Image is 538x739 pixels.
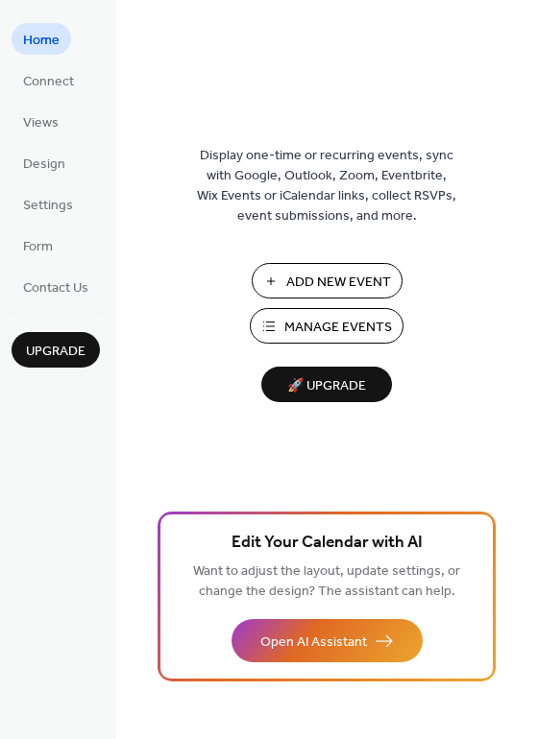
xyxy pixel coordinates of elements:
[23,113,59,133] span: Views
[23,278,88,298] span: Contact Us
[250,308,403,344] button: Manage Events
[12,106,70,137] a: Views
[23,237,53,257] span: Form
[273,373,380,399] span: 🚀 Upgrade
[286,273,391,293] span: Add New Event
[232,619,423,662] button: Open AI Assistant
[12,147,77,179] a: Design
[12,332,100,368] button: Upgrade
[26,342,86,362] span: Upgrade
[252,263,403,298] button: Add New Event
[23,155,65,175] span: Design
[12,271,100,302] a: Contact Us
[12,188,85,220] a: Settings
[261,367,392,402] button: 🚀 Upgrade
[197,146,456,226] span: Display one-time or recurring events, sync with Google, Outlook, Zoom, Eventbrite, Wix Events or ...
[12,229,64,261] a: Form
[12,64,86,96] a: Connect
[193,559,460,605] span: Want to adjust the layout, update settings, or change the design? The assistant can help.
[23,31,60,51] span: Home
[260,632,367,653] span: Open AI Assistant
[232,530,423,557] span: Edit Your Calendar with AI
[23,72,74,92] span: Connect
[284,318,392,338] span: Manage Events
[12,23,71,55] a: Home
[23,196,73,216] span: Settings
